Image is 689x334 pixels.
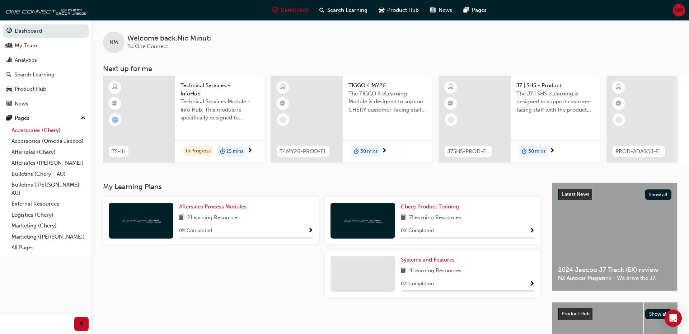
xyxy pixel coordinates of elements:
span: News [439,6,452,14]
button: Show all [645,309,672,319]
span: car-icon [6,86,12,93]
span: news-icon [6,101,12,107]
span: Welcome back , Nic Minuti [127,34,211,43]
span: booktick-icon [112,99,117,108]
a: Systems and Features [401,256,458,264]
a: Aftersales Process Modules [179,203,249,211]
span: 4 Learning Resources [409,267,461,276]
div: Open Intercom Messenger [665,310,682,327]
div: In Progress [183,146,213,156]
button: Pages [3,112,89,125]
a: All Pages [9,242,89,253]
span: booktick-icon [280,99,285,108]
span: 30 mins [528,147,545,156]
a: Analytics [3,53,89,67]
span: duration-icon [522,147,527,156]
span: 2 Learning Resources [187,213,240,222]
img: oneconnect [121,217,161,224]
a: TS-IHTechnical Services - InfoHubTechnical Services Module - Info Hub. This module is specificall... [103,76,264,163]
span: 0 % Completed [401,227,434,235]
span: duration-icon [354,147,359,156]
a: T4MY26-PROD-ELTIGGO 4 MY26The TIGGO 4 eLearning Module is designed to support CHERY customer-faci... [271,76,432,163]
span: 30 mins [360,147,378,156]
span: NM [675,6,684,14]
button: NM [673,4,685,17]
span: The J7 | SHS eLearning is designed to support customer facing staff with the product and sales in... [516,90,595,114]
span: Product Hub [562,311,590,317]
span: learningRecordVerb_NONE-icon [616,117,622,123]
span: Show Progress [529,281,535,287]
span: NZ Autocar Magazine - We drive the J7. [558,274,671,282]
span: To One Connect [127,43,168,50]
img: oneconnect [343,217,383,224]
span: booktick-icon [448,99,453,108]
span: Technical Services Module - Info Hub. This module is specifically designed to address the require... [181,98,259,122]
span: book-icon [401,267,406,276]
a: Search Learning [3,68,89,81]
h3: Next up for me [92,65,689,73]
h3: My Learning Plans [103,183,540,191]
button: DashboardMy TeamAnalyticsSearch LearningProduct HubNews [3,23,89,112]
span: J7 | SHS - Product [516,81,595,90]
span: next-icon [381,148,387,154]
div: News [15,100,28,108]
button: Show Progress [308,226,313,235]
span: search-icon [6,72,11,78]
span: Technical Services - InfoHub [181,81,259,98]
span: pages-icon [6,115,12,122]
a: pages-iconPages [458,3,492,18]
span: chart-icon [6,57,12,63]
a: guage-iconDashboard [267,3,314,18]
span: T4MY26-PROD-EL [280,147,327,156]
a: Product Hub [3,83,89,96]
a: search-iconSearch Learning [314,3,373,18]
span: Chery Product Training [401,203,459,210]
span: Latest News [562,191,589,197]
a: Aftersales ([PERSON_NAME]) [9,157,89,169]
span: next-icon [247,148,253,154]
span: Pages [472,6,487,14]
a: My Team [3,39,89,52]
span: next-icon [549,148,555,154]
span: 15 mins [226,147,243,156]
a: Marketing ([PERSON_NAME]) [9,231,89,243]
button: Show Progress [529,226,535,235]
span: Search Learning [327,6,367,14]
button: Show all [645,189,672,200]
a: Bulletins ([PERSON_NAME] - AU) [9,179,89,198]
span: Systems and Features [401,257,455,263]
a: Dashboard [3,24,89,38]
span: NM [109,38,118,47]
a: Latest NewsShow all [558,189,671,200]
a: Product HubShow all [558,308,672,320]
span: duration-icon [220,147,225,156]
span: prev-icon [79,320,84,329]
span: learningResourceType_ELEARNING-icon [112,83,117,92]
a: News [3,97,89,110]
div: Analytics [15,56,37,64]
div: My Team [15,42,37,50]
button: Show Progress [529,279,535,288]
span: guage-icon [272,6,278,15]
a: car-iconProduct Hub [373,3,425,18]
a: External Resources [9,198,89,210]
span: learningRecordVerb_ATTEMPT-icon [112,117,118,123]
span: pages-icon [464,6,469,15]
span: Product Hub [387,6,419,14]
span: PROD-ADASOJ-EL [615,147,662,156]
a: Accessories (Chery) [9,125,89,136]
span: guage-icon [6,28,12,34]
span: J7SHS-PROD-EL [447,147,489,156]
img: oneconnect [4,3,86,17]
span: people-icon [6,43,12,49]
span: TS-IH [112,147,126,156]
span: 7 Learning Resources [409,213,461,222]
span: booktick-icon [616,99,621,108]
a: Bulletins (Chery - AU) [9,169,89,180]
a: Latest NewsShow all2024 Jaecoo J7 Track (EX) reviewNZ Autocar Magazine - We drive the J7. [552,183,678,291]
a: Logistics (Chery) [9,210,89,221]
span: Aftersales Process Modules [179,203,247,210]
span: book-icon [401,213,406,222]
a: Aftersales (Chery) [9,147,89,158]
